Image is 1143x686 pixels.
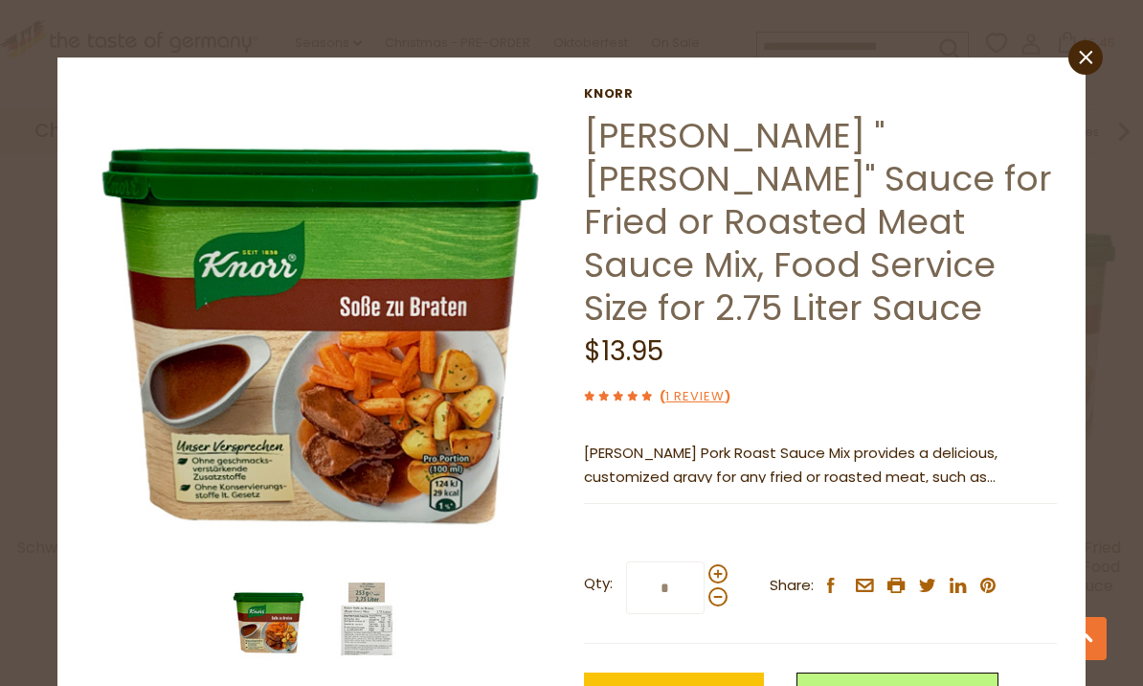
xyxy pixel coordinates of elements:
[584,111,1052,332] a: [PERSON_NAME] "[PERSON_NAME]" Sauce for Fried or Roasted Meat Sauce Mix, Food Service Size for 2....
[584,442,1057,490] p: [PERSON_NAME] Pork Roast Sauce Mix provides a delicious, customized gravy for any fried or roaste...
[328,583,405,659] img: Knorr "Braten" Sauce for Fried or Roasted Meat Sauce Mix, Food Service Size for 2.75 Liter Sauce
[86,86,560,560] img: Knorr "Braten" Sauce for Fried or Roasted Meat Sauce Mix, Food Service Size for 2.75 Liter Sauce
[584,332,663,370] span: $13.95
[231,583,307,659] img: Knorr "Braten" Sauce for Fried or Roasted Meat Sauce Mix, Food Service Size for 2.75 Liter Sauce
[584,86,1057,102] a: Knorr
[584,572,613,596] strong: Qty:
[770,574,814,598] span: Share:
[660,387,730,405] span: ( )
[665,387,725,407] a: 1 Review
[626,561,705,614] input: Qty:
